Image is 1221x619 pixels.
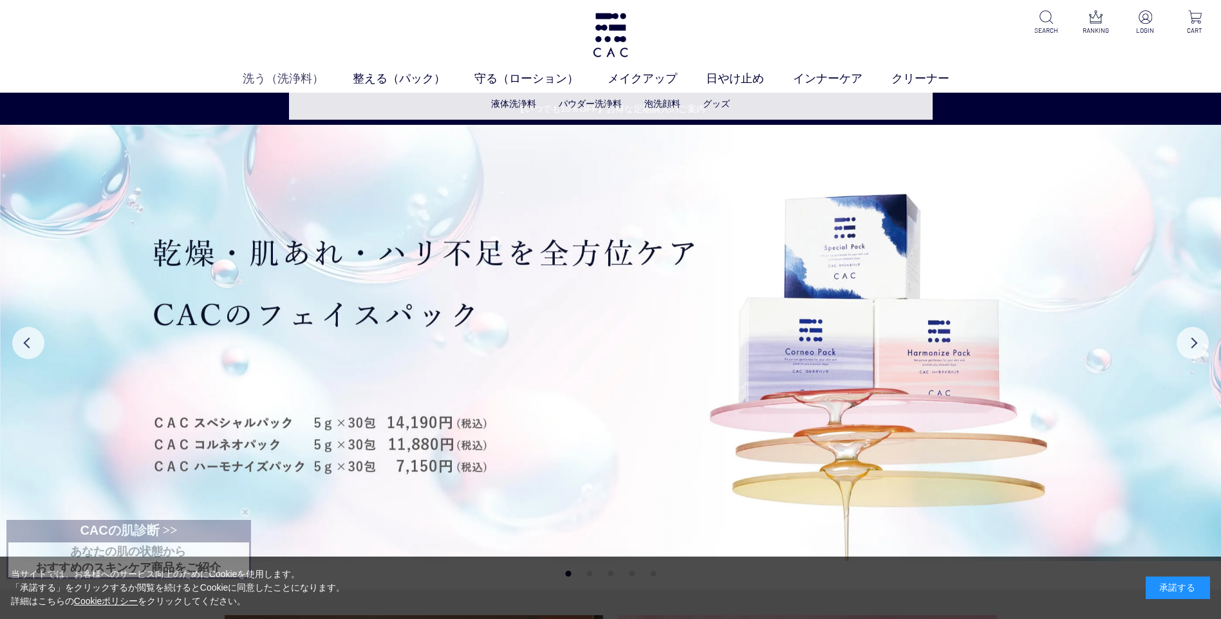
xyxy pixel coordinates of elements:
[1,102,1220,116] a: 【いつでも10％OFF】お得な定期購入のご案内
[1130,10,1161,35] a: LOGIN
[12,327,44,359] button: Previous
[1030,26,1062,35] p: SEARCH
[1179,26,1211,35] p: CART
[1130,26,1161,35] p: LOGIN
[1080,26,1112,35] p: RANKING
[608,70,706,88] a: メイクアップ
[706,70,793,88] a: 日やけ止め
[559,98,622,109] a: パウダー洗浄料
[1030,10,1062,35] a: SEARCH
[491,98,536,109] a: 液体洗浄料
[644,98,680,109] a: 泡洗顔料
[591,13,630,57] img: logo
[474,70,608,88] a: 守る（ローション）
[11,568,346,608] div: 当サイトでは、お客様へのサービス向上のためにCookieを使用します。 「承諾する」をクリックするか閲覧を続けるとCookieに同意したことになります。 詳細はこちらの をクリックしてください。
[703,98,730,109] a: グッズ
[1179,10,1211,35] a: CART
[793,70,891,88] a: インナーケア
[891,70,978,88] a: クリーナー
[353,70,474,88] a: 整える（パック）
[1146,577,1210,599] div: 承諾する
[74,596,138,606] a: Cookieポリシー
[1177,327,1209,359] button: Next
[243,70,353,88] a: 洗う（洗浄料）
[1080,10,1112,35] a: RANKING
